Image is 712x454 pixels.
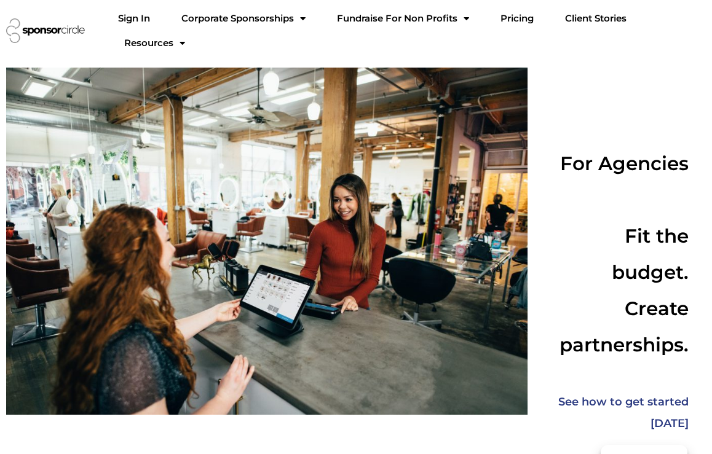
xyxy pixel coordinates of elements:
a: Sign In [108,6,160,31]
nav: Menu [108,6,711,55]
h2: For Agencies Fit the budget. Create partnerships. [556,146,689,362]
img: Sponsor Circle logo [6,18,85,43]
a: Corporate SponsorshipsMenu Toggle [172,6,315,31]
a: Resources [114,31,195,55]
h2: See how to get started [DATE] [540,391,689,433]
a: Client Stories [555,6,636,31]
a: Pricing [491,6,544,31]
a: Fundraise For Non ProfitsMenu Toggle [327,6,479,31]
